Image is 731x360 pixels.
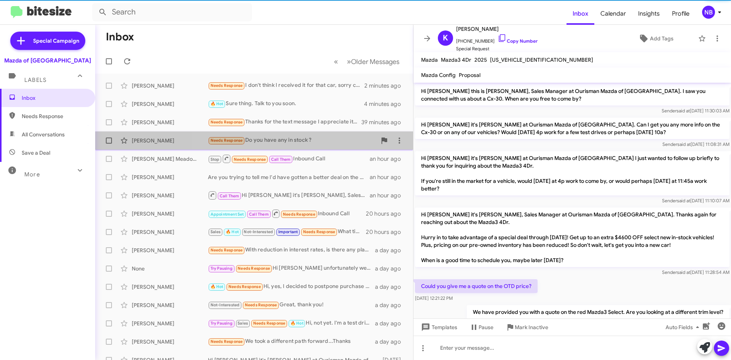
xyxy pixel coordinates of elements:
[490,56,593,63] span: [US_VEHICLE_IDENTIFICATION_NUMBER]
[226,229,239,234] span: 🔥 Hot
[456,34,538,45] span: [PHONE_NUMBER]
[415,208,729,267] p: Hi [PERSON_NAME] it's [PERSON_NAME], Sales Manager at Ourisman Mazda of [GEOGRAPHIC_DATA]. Thanks...
[467,305,729,319] p: We have provided you with a quote on the red Mazda3 Select. Are you looking at a different trim l...
[659,320,708,334] button: Auto Fields
[594,3,632,25] a: Calendar
[290,321,303,326] span: 🔥 Hot
[370,173,407,181] div: an hour ago
[456,45,538,53] span: Special Request
[132,265,208,272] div: None
[441,56,471,63] span: Mazda3 4Dr
[132,320,208,327] div: [PERSON_NAME]
[211,339,243,344] span: Needs Response
[211,212,244,217] span: Appointment Set
[361,118,407,126] div: 39 minutes ago
[211,229,221,234] span: Sales
[456,24,538,34] span: [PERSON_NAME]
[677,198,690,203] span: said at
[500,320,554,334] button: Mark Inactive
[208,337,375,346] div: We took a different path forward...Thanks
[415,118,729,139] p: Hi [PERSON_NAME] it's [PERSON_NAME] at Ourisman Mazda of [GEOGRAPHIC_DATA]. Can I get you any mor...
[211,157,220,162] span: Stop
[208,99,364,108] div: Sure thing. Talk to you soon.
[132,173,208,181] div: [PERSON_NAME]
[24,171,40,178] span: More
[415,279,538,293] p: Could you give me a quote on the OTD price?
[10,32,85,50] a: Special Campaign
[303,229,335,234] span: Needs Response
[283,212,315,217] span: Needs Response
[132,338,208,346] div: [PERSON_NAME]
[22,131,65,138] span: All Conversations
[132,228,208,236] div: [PERSON_NAME]
[375,301,407,309] div: a day ago
[208,246,375,254] div: With reduction in interest rates, is there any plan for 0% apr for [DATE] this fall ?
[677,141,691,147] span: said at
[330,54,404,69] nav: Page navigation example
[211,138,243,143] span: Needs Response
[375,338,407,346] div: a day ago
[650,32,674,45] span: Add Tags
[702,6,715,19] div: NB
[370,155,407,163] div: an hour ago
[208,319,375,328] div: Hi, not yet. I'm a test driving a Kia this weekend and will make my decision after that
[666,3,696,25] a: Profile
[92,3,252,21] input: Search
[413,320,463,334] button: Templates
[351,58,399,66] span: Older Messages
[132,82,208,90] div: [PERSON_NAME]
[132,283,208,291] div: [PERSON_NAME]
[415,295,453,301] span: [DATE] 12:21:22 PM
[211,302,240,307] span: Not-Interested
[375,320,407,327] div: a day ago
[498,38,538,44] a: Copy Number
[106,31,134,43] h1: Inbox
[662,198,729,203] span: Sender [DATE] 11:10:07 AM
[474,56,487,63] span: 2025
[234,157,266,162] span: Needs Response
[347,57,351,66] span: »
[249,212,269,217] span: Call Them
[370,192,407,199] div: an hour ago
[238,321,248,326] span: Sales
[22,149,50,157] span: Save a Deal
[208,209,366,218] div: Inbound Call
[677,269,690,275] span: said at
[334,57,338,66] span: «
[4,57,91,64] div: Mazda of [GEOGRAPHIC_DATA]
[208,264,375,273] div: Hi [PERSON_NAME] unfortunately we have a real need of it and are not intrested to sell it for the...
[342,54,404,69] button: Next
[420,320,457,334] span: Templates
[366,228,407,236] div: 20 hours ago
[211,321,233,326] span: Try Pausing
[33,37,79,45] span: Special Campaign
[208,190,370,200] div: Hi [PERSON_NAME] it's [PERSON_NAME], Sales Manager at Ourisman Mazda of [GEOGRAPHIC_DATA]. Thanks...
[271,157,291,162] span: Call Them
[208,282,375,291] div: Hi, yes, I decided to postpone purchase decision to January
[415,84,729,106] p: Hi [PERSON_NAME] this is [PERSON_NAME], Sales Manager at Ourisman Mazda of [GEOGRAPHIC_DATA]. I s...
[666,320,702,334] span: Auto Fields
[616,32,694,45] button: Add Tags
[132,100,208,108] div: [PERSON_NAME]
[208,118,361,126] div: Thanks for the text message I appreciate it! I would like to bring my wife to your dealership but...
[132,301,208,309] div: [PERSON_NAME]
[479,320,493,334] span: Pause
[211,83,243,88] span: Needs Response
[515,320,548,334] span: Mark Inactive
[208,301,375,309] div: Great, thank you!
[208,227,366,236] div: What times are available [DATE] or [DATE]?
[567,3,594,25] a: Inbox
[132,210,208,218] div: [PERSON_NAME]
[22,112,86,120] span: Needs Response
[662,141,729,147] span: Sender [DATE] 11:08:31 AM
[632,3,666,25] a: Insights
[228,284,261,289] span: Needs Response
[443,32,448,44] span: K
[245,302,277,307] span: Needs Response
[364,82,407,90] div: 2 minutes ago
[364,100,407,108] div: 4 minutes ago
[211,248,243,253] span: Needs Response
